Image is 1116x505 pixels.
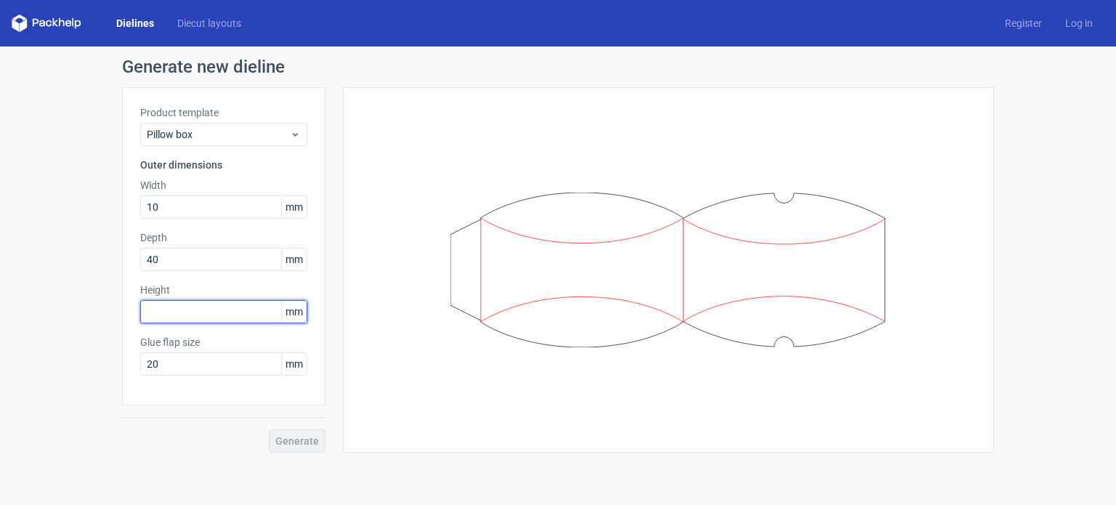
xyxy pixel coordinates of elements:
span: mm [281,249,307,270]
span: mm [281,301,307,323]
label: Width [140,178,307,193]
a: Register [993,16,1054,31]
label: Depth [140,230,307,245]
label: Height [140,283,307,297]
label: Glue flap size [140,335,307,350]
span: mm [281,353,307,375]
span: Pillow box [147,127,290,142]
h1: Generate new dieline [122,58,994,76]
a: Log in [1054,16,1104,31]
label: Product template [140,105,307,120]
span: mm [281,196,307,218]
a: Dielines [105,16,166,31]
a: Diecut layouts [166,16,253,31]
h3: Outer dimensions [140,158,307,172]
